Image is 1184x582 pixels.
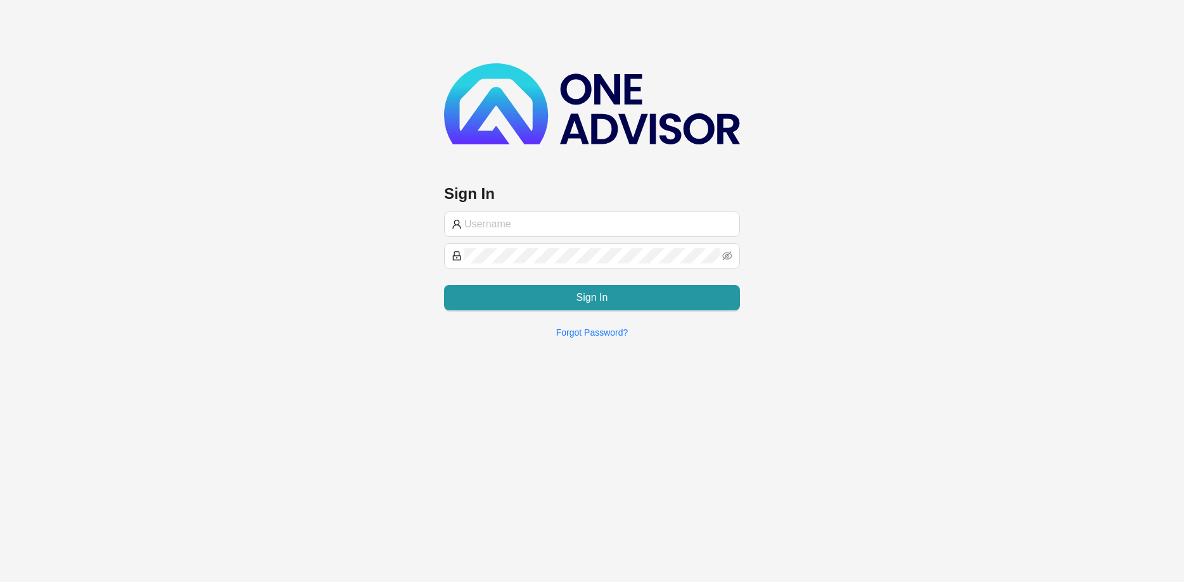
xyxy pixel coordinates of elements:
button: Sign In [444,285,740,310]
span: user [452,219,462,229]
h3: Sign In [444,184,740,204]
a: Forgot Password? [556,327,628,338]
span: Sign In [576,290,608,305]
span: eye-invisible [722,251,732,261]
img: b89e593ecd872904241dc73b71df2e41-logo-dark.svg [444,63,740,144]
input: Username [464,217,732,232]
span: lock [452,251,462,261]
